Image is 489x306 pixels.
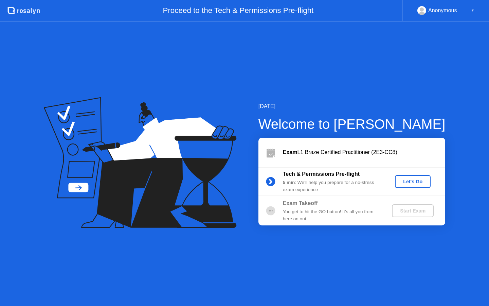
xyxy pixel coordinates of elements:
div: Let's Go [398,179,428,184]
div: : We’ll help you prepare for a no-stress exam experience [283,179,381,193]
b: Exam Takeoff [283,200,318,206]
button: Start Exam [392,204,434,217]
b: Tech & Permissions Pre-flight [283,171,360,177]
div: You get to hit the GO button! It’s all you from here on out [283,208,381,222]
div: Welcome to [PERSON_NAME] [258,114,446,134]
div: Anonymous [428,6,457,15]
div: [DATE] [258,102,446,111]
div: Start Exam [395,208,431,214]
button: Let's Go [395,175,431,188]
b: Exam [283,149,297,155]
div: ▼ [471,6,474,15]
b: 5 min [283,180,295,185]
div: L1 Braze Certified Practitioner (2E3-CC8) [283,148,445,156]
